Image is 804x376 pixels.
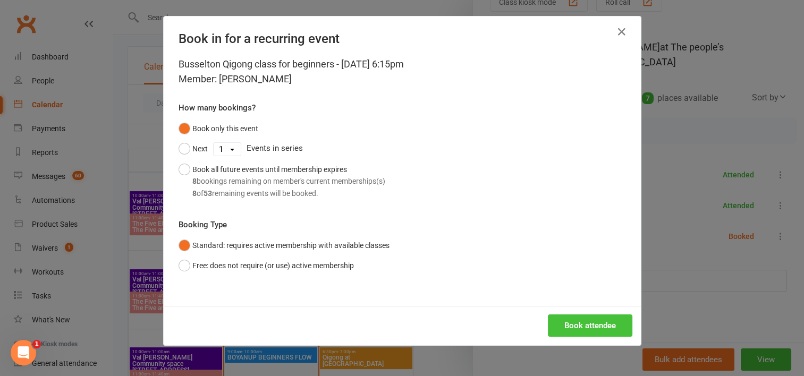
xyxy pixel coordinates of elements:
div: Events in series [179,139,626,159]
iframe: Intercom live chat [11,340,36,365]
button: Close [613,23,630,40]
div: Busselton Qigong class for beginners - [DATE] 6:15pm Member: [PERSON_NAME] [179,57,626,87]
label: How many bookings? [179,101,256,114]
button: Book attendee [548,314,632,337]
button: Next [179,139,208,159]
button: Standard: requires active membership with available classes [179,235,390,255]
h4: Book in for a recurring event [179,31,626,46]
button: Book all future events until membership expires8bookings remaining on member's current membership... [179,159,385,203]
label: Booking Type [179,218,227,231]
strong: 8 [192,189,197,198]
span: 1 [32,340,41,348]
div: bookings remaining on member's current memberships(s) of remaining events will be booked. [192,175,385,199]
button: Book only this event [179,118,258,139]
button: Free: does not require (or use) active membership [179,255,354,276]
strong: 53 [204,189,212,198]
div: Book all future events until membership expires [192,164,385,199]
strong: 8 [192,177,197,185]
